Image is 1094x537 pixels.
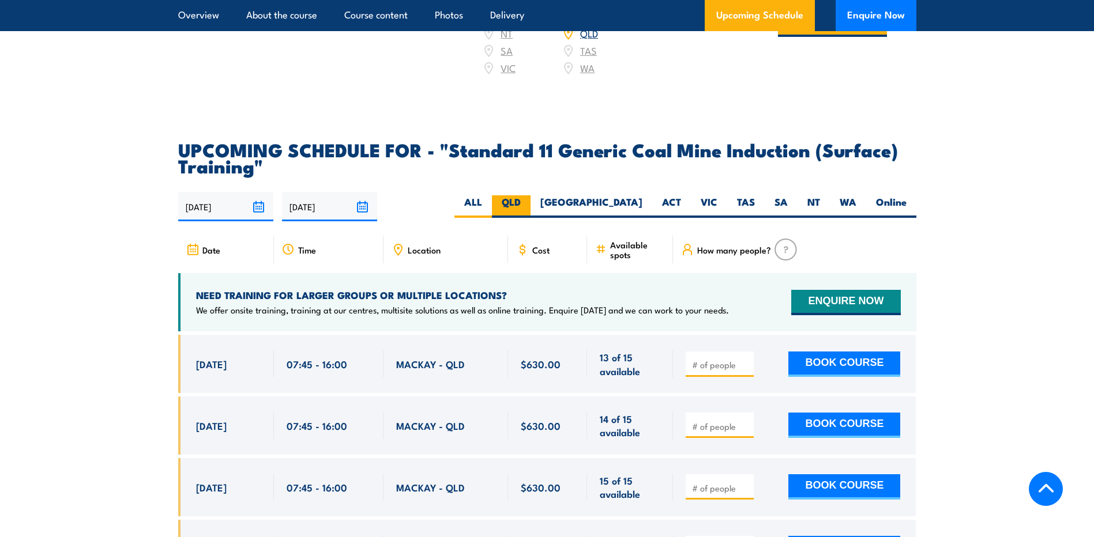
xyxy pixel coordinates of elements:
span: Location [408,245,441,255]
span: 15 of 15 available [600,474,660,501]
span: 13 of 15 available [600,350,660,377]
span: $630.00 [521,419,561,432]
label: QLD [492,195,531,218]
label: WA [830,195,866,218]
span: MACKAY - QLD [396,357,465,370]
span: 07:45 - 16:00 [287,481,347,494]
h4: NEED TRAINING FOR LARGER GROUPS OR MULTIPLE LOCATIONS? [196,289,729,301]
input: # of people [692,421,750,432]
input: To date [282,192,377,221]
span: $630.00 [521,481,561,494]
label: NT [798,195,830,218]
span: 07:45 - 16:00 [287,357,347,370]
span: Time [298,245,316,255]
button: ENQUIRE NOW [791,290,900,315]
label: TAS [727,195,765,218]
input: From date [178,192,273,221]
button: BOOK COURSE [788,413,900,438]
button: BOOK COURSE [788,474,900,500]
input: # of people [692,359,750,370]
span: 07:45 - 16:00 [287,419,347,432]
span: $630.00 [521,357,561,370]
p: We offer onsite training, training at our centres, multisite solutions as well as online training... [196,304,729,316]
span: 14 of 15 available [600,412,660,439]
span: [DATE] [196,481,227,494]
a: QLD [580,26,598,40]
label: ALL [454,195,492,218]
label: [GEOGRAPHIC_DATA] [531,195,652,218]
span: MACKAY - QLD [396,419,465,432]
label: ACT [652,195,691,218]
span: Date [202,245,220,255]
span: How many people? [697,245,771,255]
span: [DATE] [196,419,227,432]
input: # of people [692,482,750,494]
label: SA [765,195,798,218]
label: VIC [691,195,727,218]
span: Available spots [610,240,665,259]
span: [DATE] [196,357,227,370]
span: MACKAY - QLD [396,481,465,494]
span: Cost [532,245,550,255]
label: Online [866,195,916,218]
h2: UPCOMING SCHEDULE FOR - "Standard 11 Generic Coal Mine Induction (Surface) Training" [178,141,916,173]
button: BOOK COURSE [788,351,900,377]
